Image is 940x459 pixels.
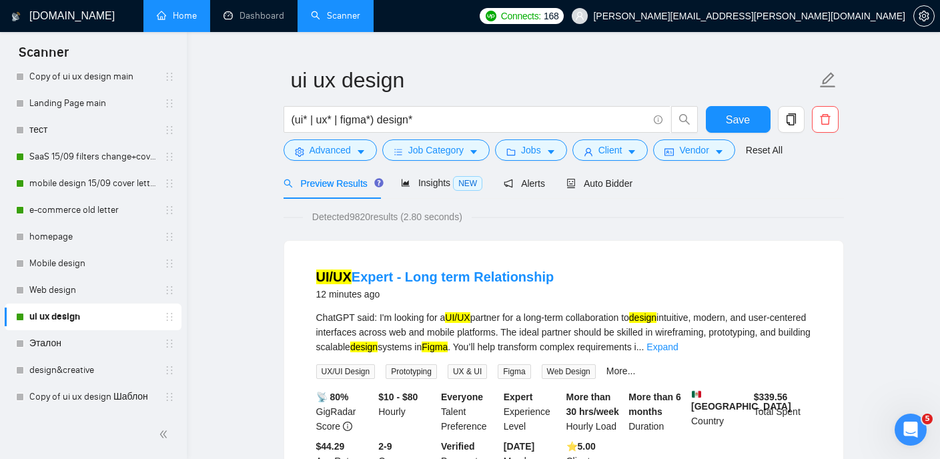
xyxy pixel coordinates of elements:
a: design&creative [29,357,156,384]
span: holder [164,178,175,189]
mark: UI/UX [316,270,352,284]
b: 2-9 [378,441,392,452]
span: holder [164,71,175,82]
a: homepage [29,223,156,250]
b: More than 30 hrs/week [566,392,619,417]
span: Connects: [501,9,541,23]
div: Tooltip anchor [373,177,385,189]
img: upwork-logo.png [486,11,496,21]
div: Hourly [376,390,438,434]
span: search [672,113,697,125]
span: info-circle [343,422,352,431]
b: $ 339.56 [754,392,788,402]
span: area-chart [401,178,410,187]
span: edit [819,71,837,89]
div: Hourly Load [564,390,626,434]
span: Alerts [504,178,545,189]
span: copy [779,113,804,125]
a: setting [913,11,935,21]
span: Scanner [8,43,79,71]
span: user [584,147,593,157]
button: barsJob Categorycaret-down [382,139,490,161]
img: logo [11,6,21,27]
button: idcardVendorcaret-down [653,139,735,161]
button: userClientcaret-down [572,139,648,161]
a: SaaS 15/09 filters change+cover letter change [29,143,156,170]
div: Talent Preference [438,390,501,434]
span: holder [164,392,175,402]
a: More... [606,366,636,376]
iframe: Intercom live chat [895,414,927,446]
span: robot [566,179,576,188]
a: e-commerce old letter [29,197,156,223]
span: Vendor [679,143,709,157]
span: caret-down [356,147,366,157]
span: caret-down [627,147,636,157]
b: ⭐️ 5.00 [566,441,596,452]
a: тест [29,117,156,143]
span: Detected 9820 results (2.80 seconds) [303,209,472,224]
input: Search Freelance Jobs... [292,111,648,128]
b: [DATE] [504,441,534,452]
span: Figma [498,364,530,379]
button: copy [778,106,805,133]
mark: design [629,312,656,323]
button: delete [812,106,839,133]
b: $44.29 [316,441,345,452]
a: Mobile design [29,250,156,277]
input: Scanner name... [291,63,817,97]
b: [GEOGRAPHIC_DATA] [691,390,791,412]
span: Save [726,111,750,128]
span: 5 [922,414,933,424]
span: UX & UI [448,364,487,379]
b: 📡 80% [316,392,349,402]
button: setting [913,5,935,27]
a: Web design [29,277,156,304]
a: homeHome [157,10,197,21]
span: bars [394,147,403,157]
mark: UI/UX [445,312,470,323]
b: Verified [441,441,475,452]
span: notification [504,179,513,188]
span: holder [164,285,175,296]
button: folderJobscaret-down [495,139,567,161]
span: UX/UI Design [316,364,376,379]
a: Landing Page main [29,90,156,117]
span: caret-down [715,147,724,157]
span: Job Category [408,143,464,157]
b: Everyone [441,392,483,402]
span: holder [164,205,175,215]
span: double-left [159,428,172,441]
span: setting [295,147,304,157]
a: Copy of ui ux design Шаблон [29,384,156,410]
div: ChatGPT said: I'm looking for a partner for a long-term collaboration to intuitive, modern, and u... [316,310,811,354]
a: Copy of ui ux design main [29,63,156,90]
a: dashboardDashboard [223,10,284,21]
span: info-circle [654,115,662,124]
img: 🇲🇽 [692,390,701,399]
span: caret-down [469,147,478,157]
span: holder [164,338,175,349]
span: folder [506,147,516,157]
b: Expert [504,392,533,402]
span: caret-down [546,147,556,157]
span: Client [598,143,622,157]
span: Web Design [542,364,596,379]
mark: design [350,342,378,352]
span: search [284,179,293,188]
a: UI/UXExpert - Long term Relationship [316,270,554,284]
span: Auto Bidder [566,178,632,189]
div: Country [688,390,751,434]
span: Insights [401,177,482,188]
span: Advanced [310,143,351,157]
span: holder [164,98,175,109]
span: delete [813,113,838,125]
span: holder [164,312,175,322]
span: setting [914,11,934,21]
span: holder [164,232,175,242]
span: holder [164,125,175,135]
span: idcard [664,147,674,157]
div: Total Spent [751,390,814,434]
b: $10 - $80 [378,392,418,402]
button: Save [706,106,771,133]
